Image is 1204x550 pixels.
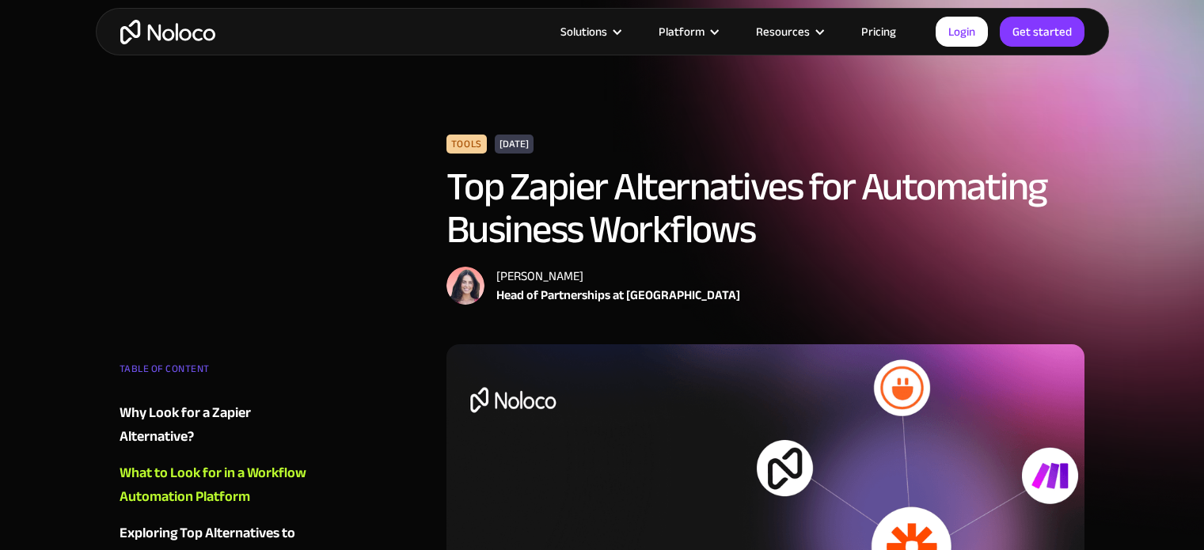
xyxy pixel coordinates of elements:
[496,286,740,305] div: Head of Partnerships at [GEOGRAPHIC_DATA]
[120,357,311,389] div: TABLE OF CONTENT
[120,401,311,449] a: Why Look for a Zapier Alternative?
[639,21,736,42] div: Platform
[659,21,705,42] div: Platform
[936,17,988,47] a: Login
[560,21,607,42] div: Solutions
[1000,17,1084,47] a: Get started
[496,267,740,286] div: [PERSON_NAME]
[756,21,810,42] div: Resources
[495,135,534,154] div: [DATE]
[841,21,916,42] a: Pricing
[120,461,311,509] a: What to Look for in a Workflow Automation Platform
[120,20,215,44] a: home
[541,21,639,42] div: Solutions
[736,21,841,42] div: Resources
[446,135,487,154] div: Tools
[446,165,1085,251] h1: Top Zapier Alternatives for Automating Business Workflows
